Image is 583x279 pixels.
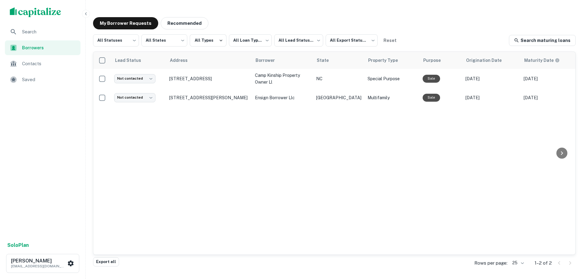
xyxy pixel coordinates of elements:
[423,75,440,82] div: Sale
[115,57,149,64] span: Lead Status
[465,75,518,82] p: [DATE]
[141,32,187,48] div: All States
[509,35,576,46] a: Search maturing loans
[7,242,29,249] a: SoloPlan
[5,72,80,87] a: Saved
[364,52,420,69] th: Property Type
[93,32,139,48] div: All Statuses
[274,32,323,48] div: All Lead Statuses
[316,94,361,101] p: [GEOGRAPHIC_DATA]
[521,52,579,69] th: Maturity dates displayed may be estimated. Please contact the lender for the most accurate maturi...
[111,52,166,69] th: Lead Status
[313,52,364,69] th: State
[524,57,554,64] h6: Maturity Date
[5,40,80,55] a: Borrowers
[255,94,310,101] p: ensign borrower llc
[22,60,77,67] span: Contacts
[166,52,252,69] th: Address
[474,259,507,267] p: Rows per page:
[22,28,77,36] span: Search
[524,75,576,82] p: [DATE]
[169,95,249,100] p: [STREET_ADDRESS][PERSON_NAME]
[368,75,417,82] p: Special Purpose
[256,57,283,64] span: Borrower
[380,34,400,47] button: Reset
[552,230,583,259] iframe: Chat Widget
[465,94,518,101] p: [DATE]
[22,76,77,83] span: Saved
[11,263,66,269] p: [EMAIL_ADDRESS][DOMAIN_NAME]
[170,57,196,64] span: Address
[255,72,310,85] p: camp kinship property owner ll
[510,258,525,267] div: 25
[114,93,155,102] div: Not contacted
[229,32,272,48] div: All Loan Types
[462,52,521,69] th: Origination Date
[524,57,560,64] div: Maturity dates displayed may be estimated. Please contact the lender for the most accurate maturi...
[5,25,80,39] a: Search
[11,258,66,263] h6: [PERSON_NAME]
[535,259,552,267] p: 1–2 of 2
[7,242,29,248] strong: Solo Plan
[368,57,406,64] span: Property Type
[317,57,337,64] span: State
[6,254,79,273] button: [PERSON_NAME][EMAIL_ADDRESS][DOMAIN_NAME]
[420,52,462,69] th: Purpose
[190,34,226,47] button: All Types
[169,76,249,81] p: [STREET_ADDRESS]
[114,74,155,83] div: Not contacted
[10,7,61,17] img: capitalize-logo.png
[93,257,119,266] button: Export all
[524,94,576,101] p: [DATE]
[93,17,158,29] button: My Borrower Requests
[5,56,80,71] a: Contacts
[423,57,449,64] span: Purpose
[368,94,417,101] p: Multifamily
[252,52,313,69] th: Borrower
[466,57,510,64] span: Origination Date
[316,75,361,82] p: NC
[161,17,208,29] button: Recommended
[524,57,568,64] span: Maturity dates displayed may be estimated. Please contact the lender for the most accurate maturi...
[22,44,77,51] span: Borrowers
[423,94,440,101] div: Sale
[326,32,378,48] div: All Export Statuses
